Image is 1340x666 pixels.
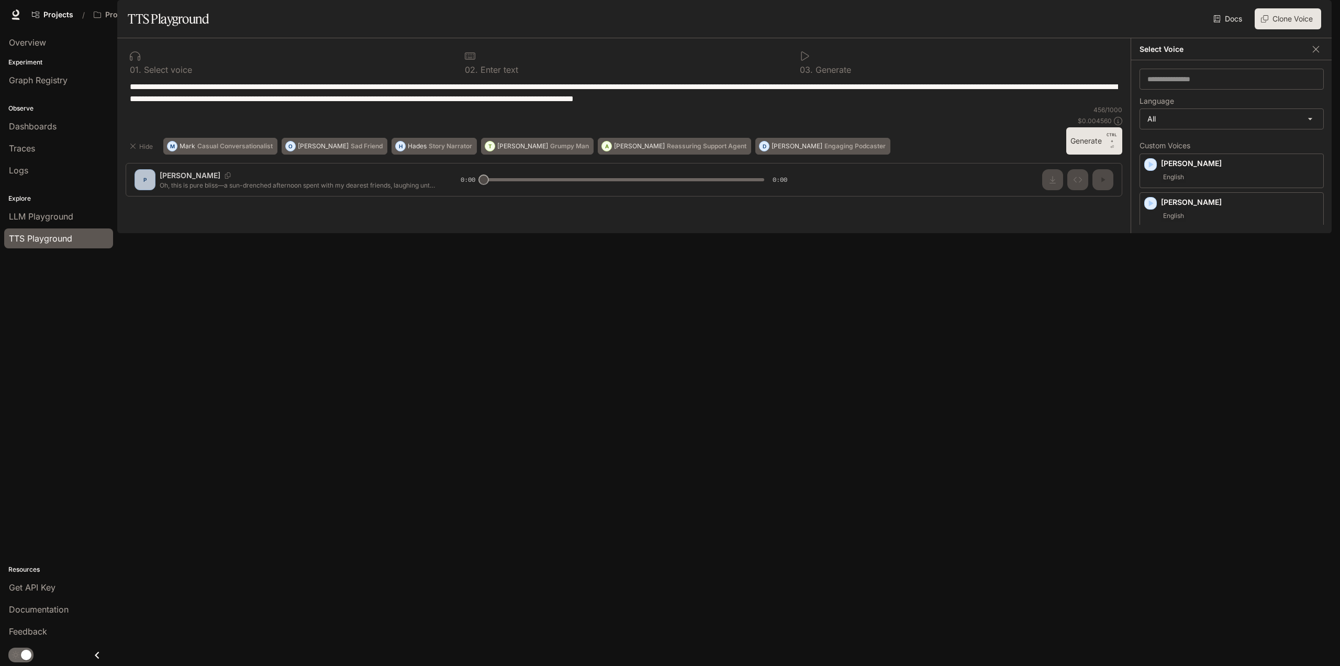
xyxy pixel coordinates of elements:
p: Engaging Podcaster [824,143,886,149]
div: T [485,138,495,155]
div: / [78,9,89,20]
div: M [167,138,177,155]
a: Docs [1211,8,1246,29]
p: [PERSON_NAME] [614,143,665,149]
span: English [1161,171,1186,183]
button: MMarkCasual Conversationalist [163,138,277,155]
p: Sad Friend [351,143,383,149]
p: Generate [813,65,851,74]
p: Story Narrator [429,143,472,149]
p: [PERSON_NAME] [298,143,349,149]
p: Grumpy Man [550,143,589,149]
p: Reassuring Support Agent [667,143,746,149]
span: English [1161,210,1186,222]
button: HHadesStory Narrator [392,138,477,155]
h1: TTS Playground [128,8,209,29]
div: O [286,138,295,155]
button: Open workspace menu [89,4,180,25]
p: 0 1 . [130,65,141,74]
button: O[PERSON_NAME]Sad Friend [282,138,387,155]
button: Clone Voice [1255,8,1321,29]
p: 0 3 . [800,65,813,74]
p: [PERSON_NAME] [1161,197,1319,208]
p: 0 2 . [465,65,478,74]
p: Mark [180,143,195,149]
span: Projects [43,10,73,19]
p: ⏎ [1106,132,1118,150]
p: Language [1140,97,1174,105]
p: $ 0.004560 [1078,116,1112,125]
button: GenerateCTRL +⏎ [1066,127,1122,155]
p: [PERSON_NAME] [497,143,548,149]
button: T[PERSON_NAME]Grumpy Man [481,138,594,155]
p: 456 / 1000 [1093,105,1122,114]
a: Go to projects [27,4,78,25]
button: D[PERSON_NAME]Engaging Podcaster [755,138,890,155]
div: D [760,138,769,155]
button: A[PERSON_NAME]Reassuring Support Agent [598,138,751,155]
p: Select voice [141,65,192,74]
p: Project Atlas (NBCU) Multi-Agent [105,10,164,19]
div: H [396,138,405,155]
p: [PERSON_NAME] [1161,158,1319,169]
p: [PERSON_NAME] [772,143,822,149]
div: All [1140,109,1323,129]
p: Enter text [478,65,518,74]
div: A [602,138,611,155]
button: Hide [126,138,159,155]
p: Hades [408,143,427,149]
p: Custom Voices [1140,142,1324,149]
p: Casual Conversationalist [197,143,273,149]
p: CTRL + [1106,132,1118,144]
